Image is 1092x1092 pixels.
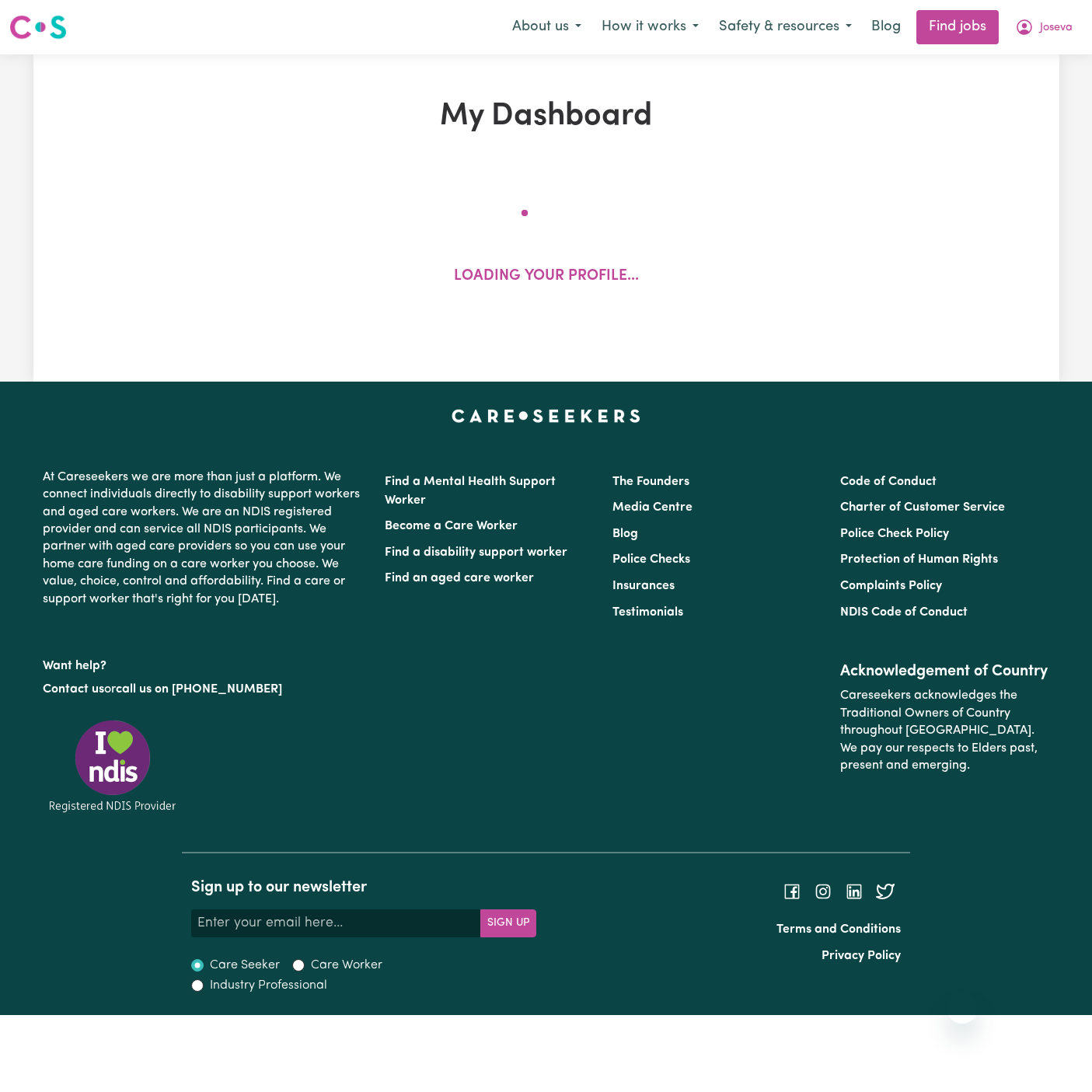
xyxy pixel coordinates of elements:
a: Follow Careseekers on LinkedIn [845,885,863,898]
a: Become a Care Worker [385,520,518,532]
p: Careseekers acknowledges the Traditional Owners of Country throughout [GEOGRAPHIC_DATA]. We pay o... [840,681,1049,780]
button: Subscribe [480,909,536,937]
a: Media Centre [612,501,693,514]
a: call us on [PHONE_NUMBER] [116,683,282,696]
a: Police Checks [612,553,690,566]
span: Joseva [1040,19,1073,37]
h1: My Dashboard [214,98,879,135]
img: Careseekers logo [9,13,67,41]
a: Complaints Policy [840,580,942,592]
a: Follow Careseekers on Facebook [783,885,801,898]
p: At Careseekers we are more than just a platform. We connect individuals directly to disability su... [43,462,366,614]
a: Contact us [43,683,104,696]
h2: Sign up to our newsletter [191,878,536,897]
a: Careseekers logo [9,9,67,45]
a: Find jobs [916,10,999,44]
input: Enter your email here... [191,909,481,937]
a: Insurances [612,580,675,592]
button: About us [502,11,591,44]
a: Find a Mental Health Support Worker [385,476,556,507]
a: Follow Careseekers on Instagram [814,885,832,898]
h2: Acknowledgement of Country [840,662,1049,681]
label: Care Worker [311,956,382,975]
a: Follow Careseekers on Twitter [876,885,895,898]
a: Terms and Conditions [776,923,901,936]
a: Find a disability support worker [385,546,567,559]
a: Blog [612,528,638,540]
label: Care Seeker [210,956,280,975]
a: Protection of Human Rights [840,553,998,566]
a: Blog [862,10,910,44]
p: or [43,675,366,704]
a: NDIS Code of Conduct [840,606,968,619]
p: Loading your profile... [454,266,639,288]
img: Registered NDIS provider [43,717,183,815]
a: Code of Conduct [840,476,937,488]
a: Testimonials [612,606,683,619]
a: Find an aged care worker [385,572,534,584]
label: Industry Professional [210,976,327,995]
a: Police Check Policy [840,528,949,540]
button: Safety & resources [709,11,862,44]
button: How it works [591,11,709,44]
button: My Account [1005,11,1083,44]
a: Careseekers home page [452,410,640,422]
a: The Founders [612,476,689,488]
a: Privacy Policy [822,950,901,962]
a: Charter of Customer Service [840,501,1005,514]
iframe: Close message [947,993,978,1024]
p: Want help? [43,651,366,675]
